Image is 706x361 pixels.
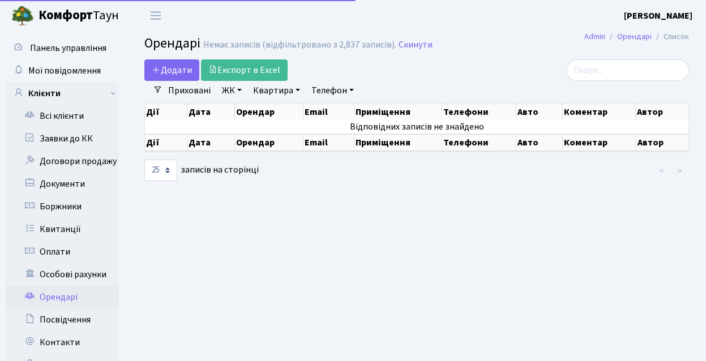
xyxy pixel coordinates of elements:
[144,33,200,53] span: Орендарі
[6,240,119,263] a: Оплати
[187,104,235,120] th: Дата
[303,104,354,120] th: Email
[6,308,119,331] a: Посвідчення
[567,25,706,49] nav: breadcrumb
[144,160,259,181] label: записів на сторінці
[11,5,34,27] img: logo.png
[38,6,119,25] span: Таун
[164,81,215,100] a: Приховані
[6,105,119,127] a: Всі клієнти
[30,42,106,54] span: Панель управління
[152,64,192,76] span: Додати
[38,6,93,24] b: Комфорт
[6,263,119,286] a: Особові рахунки
[6,331,119,354] a: Контакти
[566,59,689,81] input: Пошук...
[442,104,516,120] th: Телефони
[144,59,199,81] a: Додати
[28,65,101,77] span: Мої повідомлення
[442,134,516,151] th: Телефони
[145,120,689,134] td: Відповідних записів не знайдено
[6,59,119,82] a: Мої повідомлення
[145,134,187,151] th: Дії
[584,31,605,42] a: Admin
[235,134,303,151] th: Орендар
[307,81,358,100] a: Телефон
[235,104,303,120] th: Орендар
[6,218,119,240] a: Квитанції
[399,40,433,50] a: Скинути
[516,104,563,120] th: Авто
[144,160,177,181] select: записів на сторінці
[6,173,119,195] a: Документи
[145,104,187,120] th: Дії
[6,150,119,173] a: Договори продажу
[617,31,652,42] a: Орендарі
[6,127,119,150] a: Заявки до КК
[636,134,689,151] th: Автор
[201,59,288,81] a: Експорт в Excel
[652,31,689,43] li: Список
[6,195,119,218] a: Боржники
[354,134,442,151] th: Приміщення
[563,104,636,120] th: Коментар
[187,134,235,151] th: Дата
[217,81,246,100] a: ЖК
[203,40,396,50] div: Немає записів (відфільтровано з 2,837 записів).
[636,104,689,120] th: Автор
[624,10,692,22] b: [PERSON_NAME]
[142,6,170,25] button: Переключити навігацію
[563,134,636,151] th: Коментар
[303,134,354,151] th: Email
[516,134,563,151] th: Авто
[354,104,442,120] th: Приміщення
[6,286,119,308] a: Орендарі
[624,9,692,23] a: [PERSON_NAME]
[249,81,305,100] a: Квартира
[6,37,119,59] a: Панель управління
[6,82,119,105] a: Клієнти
